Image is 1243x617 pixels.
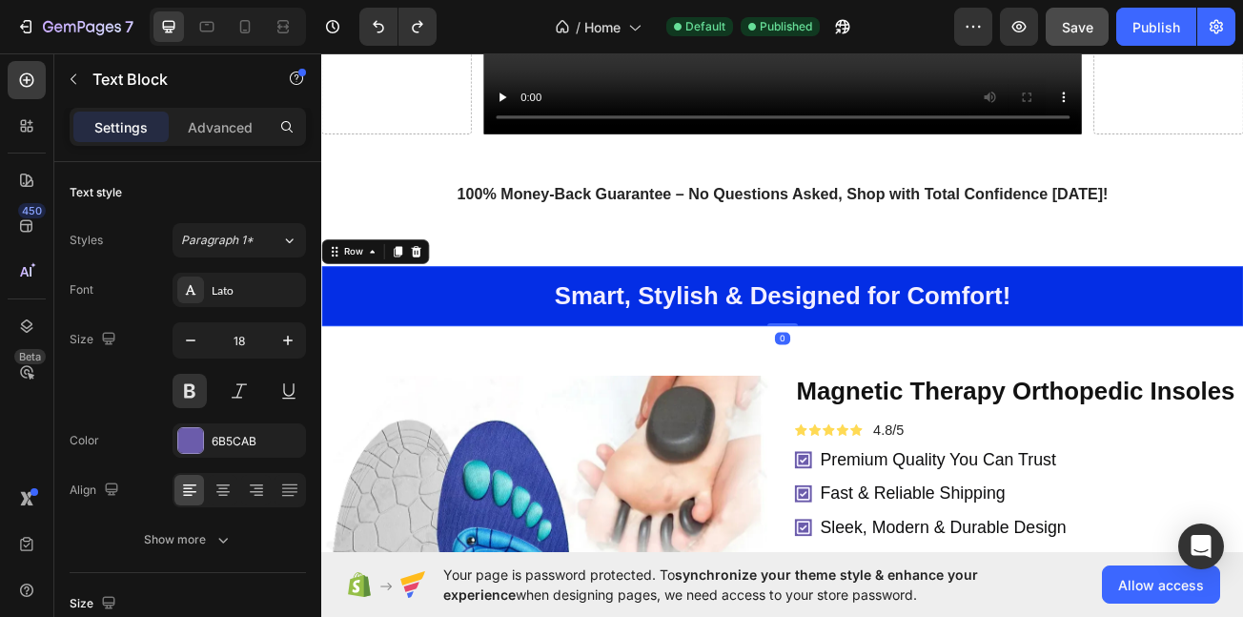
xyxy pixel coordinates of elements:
p: Premium Quality You Can Trust [619,500,948,524]
div: Row [24,245,55,262]
div: Open Intercom Messenger [1178,524,1224,569]
p: Advanced [188,117,253,137]
button: Show more [70,523,306,557]
span: synchronize your theme style & enhance your experience [443,566,978,603]
p: Fast & Reliable Shipping [619,542,948,566]
span: Default [685,18,725,35]
span: Home [584,17,621,37]
p: Settings [94,117,148,137]
span: Published [760,18,812,35]
button: Allow access [1102,566,1220,604]
h2: Smart, Stylish & Designed for Comfort! [15,287,1129,331]
h2: Magnetic Therapy Orthopedic Insoles [587,407,1144,447]
p: Text Block [92,68,255,91]
p: 7 [125,15,133,38]
span: Save [1062,19,1093,35]
div: 0 [562,354,581,369]
button: 7 [8,8,142,46]
div: Size [70,591,120,617]
button: Paragraph 1* [173,223,306,257]
p: Sleek, Modern & Durable Design [619,584,948,608]
div: Styles [70,232,103,249]
div: Publish [1132,17,1180,37]
button: Publish [1116,8,1196,46]
div: Text style [70,184,122,201]
div: Font [70,281,93,298]
h1: 100% Money-Back Guarantee – No Questions Asked, Shop with Total Confidence [DATE]! [97,169,1047,195]
span: Allow access [1118,575,1204,595]
span: Paragraph 1* [181,232,254,249]
div: Color [70,432,99,449]
iframe: Design area [321,47,1243,558]
div: 450 [18,203,46,218]
div: Align [70,478,123,504]
div: Show more [144,530,233,549]
div: Lato [212,282,301,299]
div: 6B5CAB [212,433,301,450]
span: Your page is password protected. To when designing pages, we need access to your store password. [443,565,1052,605]
p: 4.8/5 [684,464,723,485]
span: / [576,17,581,37]
button: Save [1046,8,1109,46]
div: Size [70,327,120,353]
div: Beta [14,349,46,364]
div: Undo/Redo [359,8,437,46]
